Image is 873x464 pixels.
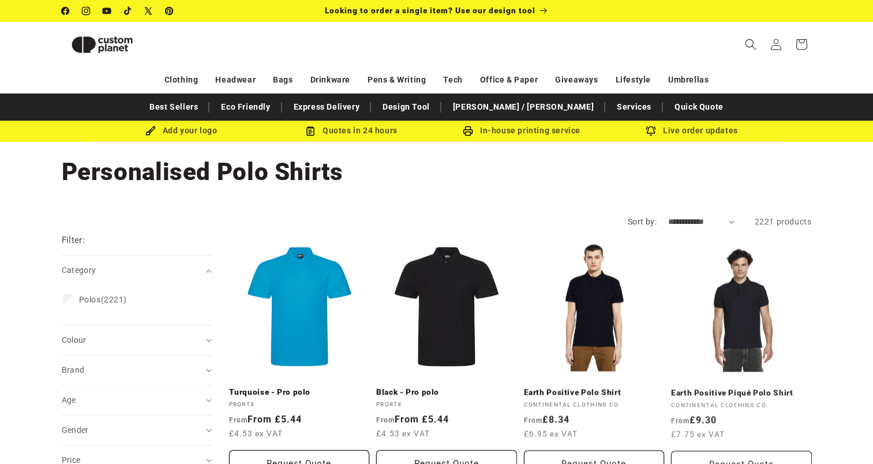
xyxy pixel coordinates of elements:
a: Drinkware [310,70,350,90]
summary: Brand (0 selected) [62,356,212,385]
a: Turquoise - Pro polo [229,387,370,398]
span: Looking to order a single item? Use our design tool [325,6,535,15]
img: In-house printing [463,126,473,136]
img: Custom Planet [62,27,143,63]
img: Order updates [646,126,656,136]
a: Quick Quote [669,97,729,117]
a: Bags [273,70,293,90]
h1: Personalised Polo Shirts [62,156,812,188]
div: Live order updates [607,124,777,138]
span: Brand [62,365,85,375]
a: Custom Planet [57,22,181,67]
a: Express Delivery [288,97,366,117]
a: Best Sellers [144,97,204,117]
summary: Gender (0 selected) [62,416,212,445]
a: Tech [443,70,462,90]
a: Earth Positive Polo Shirt [524,387,665,398]
span: 2221 products [755,217,812,226]
h2: Filter: [62,234,85,247]
a: Pens & Writing [368,70,426,90]
div: In-house printing service [437,124,607,138]
a: Eco Friendly [215,97,276,117]
span: Gender [62,425,89,435]
a: Clothing [164,70,198,90]
a: Black - Pro polo [376,387,517,398]
a: Headwear [215,70,256,90]
img: Brush Icon [145,126,156,136]
summary: Colour (0 selected) [62,325,212,355]
span: Category [62,265,96,275]
a: Office & Paper [480,70,538,90]
span: Colour [62,335,87,345]
a: Umbrellas [668,70,709,90]
span: Polos [79,295,101,304]
a: [PERSON_NAME] / [PERSON_NAME] [447,97,600,117]
a: Giveaways [555,70,598,90]
a: Design Tool [377,97,436,117]
span: Age [62,395,76,405]
summary: Search [738,32,763,57]
div: Quotes in 24 hours [267,124,437,138]
img: Order Updates Icon [305,126,316,136]
summary: Category (0 selected) [62,256,212,285]
span: (2221) [79,294,128,305]
a: Earth Positive Piqué Polo Shirt [671,387,812,398]
summary: Age (0 selected) [62,386,212,415]
a: Services [611,97,657,117]
div: Add your logo [96,124,267,138]
label: Sort by: [628,217,657,226]
a: Lifestyle [616,70,651,90]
